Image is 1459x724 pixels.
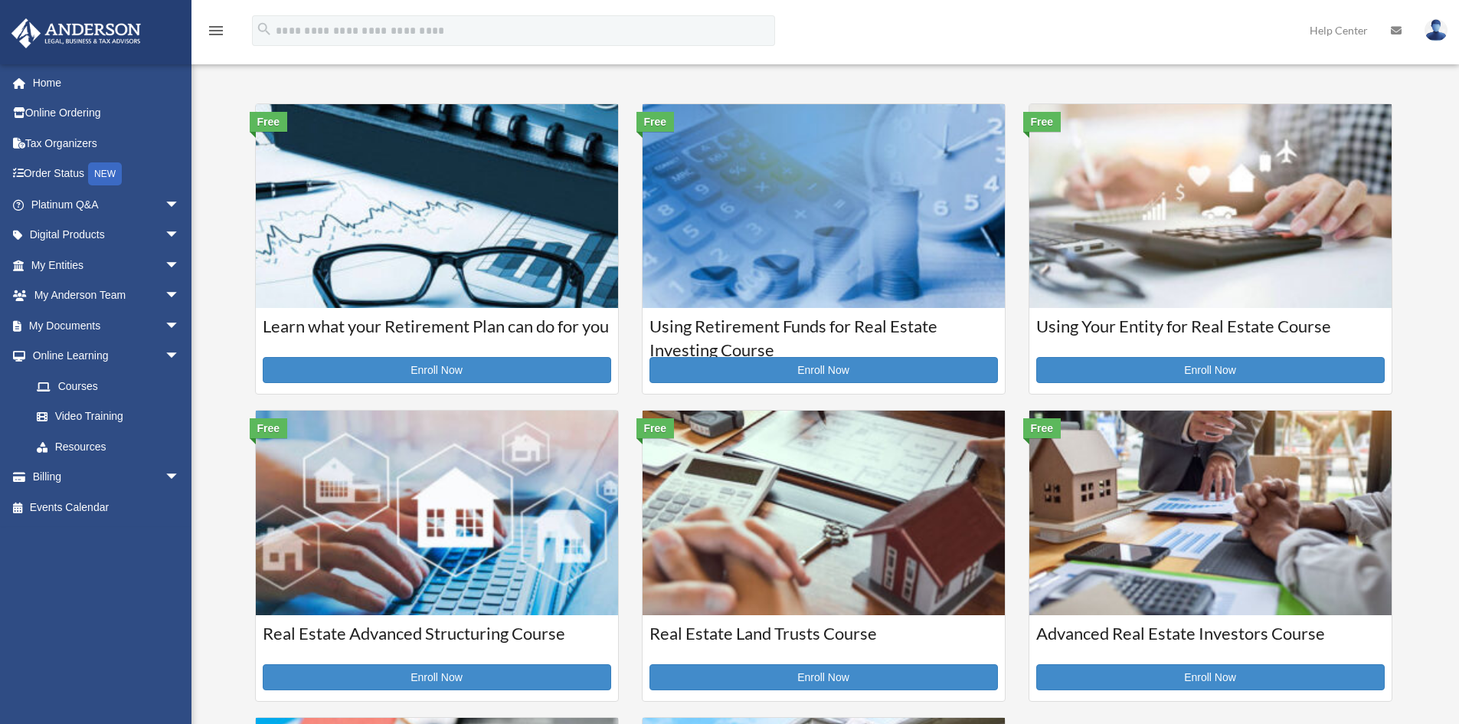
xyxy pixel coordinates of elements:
a: Order StatusNEW [11,159,203,190]
img: Anderson Advisors Platinum Portal [7,18,146,48]
h3: Using Retirement Funds for Real Estate Investing Course [649,315,998,353]
a: Enroll Now [649,357,998,383]
a: Resources [21,431,203,462]
img: User Pic [1425,19,1448,41]
a: Events Calendar [11,492,203,523]
a: Online Learningarrow_drop_down [11,341,203,372]
i: search [256,21,273,38]
span: arrow_drop_down [165,250,195,281]
a: Enroll Now [1036,357,1385,383]
a: Platinum Q&Aarrow_drop_down [11,189,203,220]
a: My Entitiesarrow_drop_down [11,250,203,280]
a: Enroll Now [649,664,998,690]
div: Free [636,418,675,438]
div: Free [1023,418,1062,438]
span: arrow_drop_down [165,462,195,493]
a: Enroll Now [1036,664,1385,690]
span: arrow_drop_down [165,220,195,251]
h3: Real Estate Advanced Structuring Course [263,622,611,660]
a: Billingarrow_drop_down [11,462,203,493]
a: Enroll Now [263,357,611,383]
a: menu [207,27,225,40]
div: Free [250,418,288,438]
h3: Real Estate Land Trusts Course [649,622,998,660]
i: menu [207,21,225,40]
h3: Advanced Real Estate Investors Course [1036,622,1385,660]
a: Digital Productsarrow_drop_down [11,220,203,251]
a: Home [11,67,203,98]
a: My Documentsarrow_drop_down [11,310,203,341]
a: Enroll Now [263,664,611,690]
a: Online Ordering [11,98,203,129]
a: Video Training [21,401,203,432]
div: Free [636,112,675,132]
a: Courses [21,371,195,401]
h3: Using Your Entity for Real Estate Course [1036,315,1385,353]
span: arrow_drop_down [165,341,195,372]
span: arrow_drop_down [165,189,195,221]
div: Free [250,112,288,132]
div: Free [1023,112,1062,132]
span: arrow_drop_down [165,280,195,312]
span: arrow_drop_down [165,310,195,342]
a: Tax Organizers [11,128,203,159]
a: My Anderson Teamarrow_drop_down [11,280,203,311]
div: NEW [88,162,122,185]
h3: Learn what your Retirement Plan can do for you [263,315,611,353]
